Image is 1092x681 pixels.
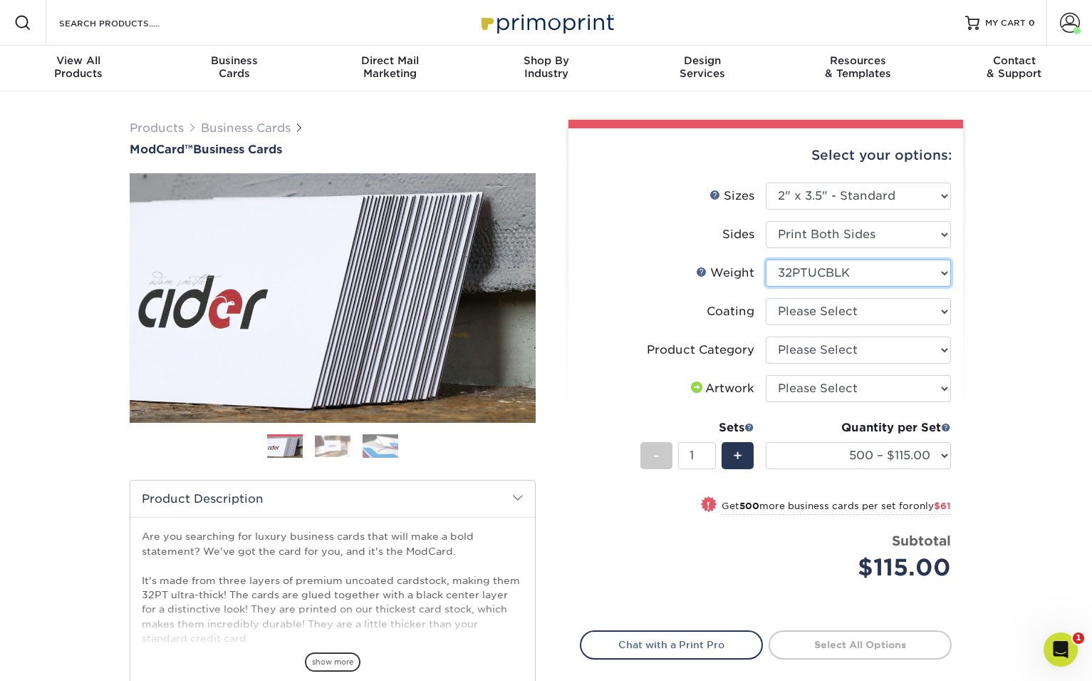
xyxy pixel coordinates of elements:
[696,265,754,282] div: Weight
[936,54,1092,67] span: Contact
[934,501,951,511] span: $61
[769,630,952,659] a: Select All Options
[624,46,780,91] a: DesignServices
[647,342,754,359] div: Product Category
[624,54,780,80] div: Services
[475,7,618,38] img: Primoprint
[1029,18,1035,28] span: 0
[722,226,754,243] div: Sides
[130,143,536,156] a: ModCard™Business Cards
[707,303,754,320] div: Coating
[201,121,291,135] a: Business Cards
[892,533,951,548] strong: Subtotal
[312,46,468,91] a: Direct MailMarketing
[707,498,710,513] span: !
[688,380,754,397] div: Artwork
[130,121,184,135] a: Products
[780,54,936,80] div: & Templates
[733,445,742,466] span: +
[780,54,936,67] span: Resources
[363,434,398,459] img: Business Cards 03
[624,54,780,67] span: Design
[156,46,312,91] a: BusinessCards
[315,435,350,457] img: Business Cards 02
[780,46,936,91] a: Resources& Templates
[936,54,1092,80] div: & Support
[739,501,759,511] strong: 500
[913,501,951,511] span: only
[709,188,754,205] div: Sizes
[312,54,468,80] div: Marketing
[156,54,312,67] span: Business
[776,551,951,585] div: $115.00
[468,46,624,91] a: Shop ByIndustry
[653,445,660,466] span: -
[468,54,624,80] div: Industry
[130,143,536,156] h1: Business Cards
[130,143,193,156] span: ModCard™
[468,54,624,67] span: Shop By
[130,95,536,501] img: ModCard™ 01
[58,14,197,31] input: SEARCH PRODUCTS.....
[580,630,763,659] a: Chat with a Print Pro
[156,54,312,80] div: Cards
[580,128,952,183] div: Select your options:
[936,46,1092,91] a: Contact& Support
[1044,633,1078,667] iframe: Intercom live chat
[766,419,951,436] div: Quantity per Set
[722,501,951,515] small: Get more business cards per set for
[1073,633,1084,644] span: 1
[985,17,1026,29] span: MY CART
[312,54,468,67] span: Direct Mail
[640,419,754,436] div: Sets
[267,429,303,465] img: Business Cards 01
[130,481,535,517] h2: Product Description
[305,652,360,672] span: show more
